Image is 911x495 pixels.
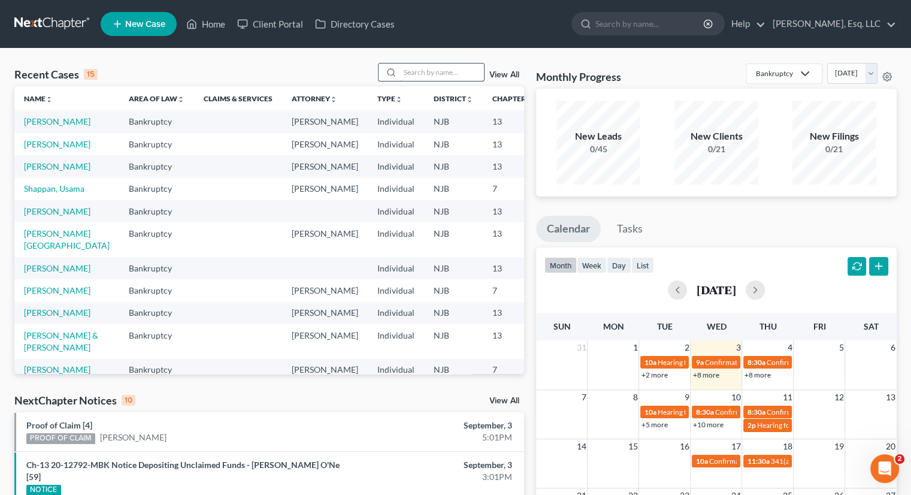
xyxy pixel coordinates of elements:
[870,454,899,483] iframe: Intercom live chat
[747,408,765,416] span: 8:30a
[657,408,821,416] span: Hearing for National Realty Investment Advisors LLC
[725,13,765,35] a: Help
[119,359,194,381] td: Bankruptcy
[556,143,640,155] div: 0/45
[483,302,543,324] td: 13
[837,340,845,355] span: 5
[368,222,424,256] td: Individual
[895,454,904,464] span: 2
[657,358,750,367] span: Hearing for [PERSON_NAME]
[424,178,483,200] td: NJB
[24,183,84,194] a: Shappan, Usama
[889,340,897,355] span: 6
[674,143,758,155] div: 0/21
[695,408,713,416] span: 8:30a
[595,13,705,35] input: Search by name...
[747,421,755,430] span: 2p
[24,307,90,318] a: [PERSON_NAME]
[14,393,135,408] div: NextChapter Notices
[424,133,483,155] td: NJB
[368,110,424,132] td: Individual
[833,390,845,405] span: 12
[606,216,653,242] a: Tasks
[813,321,825,331] span: Fri
[24,330,98,352] a: [PERSON_NAME] & [PERSON_NAME]
[489,397,519,405] a: View All
[747,358,765,367] span: 8:30a
[697,283,736,296] h2: [DATE]
[483,110,543,132] td: 13
[489,71,519,79] a: View All
[695,358,703,367] span: 9a
[644,358,656,367] span: 10a
[483,200,543,222] td: 13
[119,110,194,132] td: Bankruptcy
[24,285,90,295] a: [PERSON_NAME]
[744,370,770,379] a: +8 more
[231,13,309,35] a: Client Portal
[26,460,340,482] a: Ch-13 20-12792-MBK Notice Depositing Unclaimed Funds - [PERSON_NAME] O'Ne [59]
[119,302,194,324] td: Bankruptcy
[704,358,840,367] span: Confirmation hearing for [PERSON_NAME]
[483,178,543,200] td: 7
[734,340,741,355] span: 3
[756,68,793,79] div: Bankruptcy
[631,340,638,355] span: 1
[885,390,897,405] span: 13
[709,457,845,466] span: Confirmation hearing for [PERSON_NAME]
[492,94,533,103] a: Chapterunfold_more
[644,408,656,416] span: 10a
[368,200,424,222] td: Individual
[26,433,95,444] div: PROOF OF CLAIM
[119,200,194,222] td: Bankruptcy
[119,222,194,256] td: Bankruptcy
[368,302,424,324] td: Individual
[792,129,876,143] div: New Filings
[580,390,587,405] span: 7
[24,364,90,375] a: [PERSON_NAME]
[24,116,90,126] a: [PERSON_NAME]
[483,133,543,155] td: 13
[119,324,194,358] td: Bankruptcy
[282,279,368,301] td: [PERSON_NAME]
[100,431,167,443] a: [PERSON_NAME]
[129,94,184,103] a: Area of Lawunfold_more
[466,96,473,103] i: unfold_more
[368,324,424,358] td: Individual
[368,133,424,155] td: Individual
[424,302,483,324] td: NJB
[692,420,723,429] a: +10 more
[863,321,878,331] span: Sat
[282,359,368,381] td: [PERSON_NAME]
[282,133,368,155] td: [PERSON_NAME]
[631,257,654,273] button: list
[282,302,368,324] td: [PERSON_NAME]
[575,340,587,355] span: 31
[282,110,368,132] td: [PERSON_NAME]
[544,257,577,273] button: month
[692,370,719,379] a: +8 more
[119,279,194,301] td: Bankruptcy
[292,94,337,103] a: Attorneyunfold_more
[24,228,110,250] a: [PERSON_NAME][GEOGRAPHIC_DATA]
[483,324,543,358] td: 13
[46,96,53,103] i: unfold_more
[119,257,194,279] td: Bankruptcy
[122,395,135,406] div: 10
[607,257,631,273] button: day
[483,257,543,279] td: 13
[358,431,512,443] div: 5:01PM
[282,222,368,256] td: [PERSON_NAME]
[424,110,483,132] td: NJB
[641,370,667,379] a: +2 more
[24,139,90,149] a: [PERSON_NAME]
[282,155,368,177] td: [PERSON_NAME]
[24,206,90,216] a: [PERSON_NAME]
[125,20,165,29] span: New Case
[400,64,484,81] input: Search by name...
[368,178,424,200] td: Individual
[14,67,98,82] div: Recent Cases
[556,129,640,143] div: New Leads
[641,420,667,429] a: +5 more
[657,321,673,331] span: Tue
